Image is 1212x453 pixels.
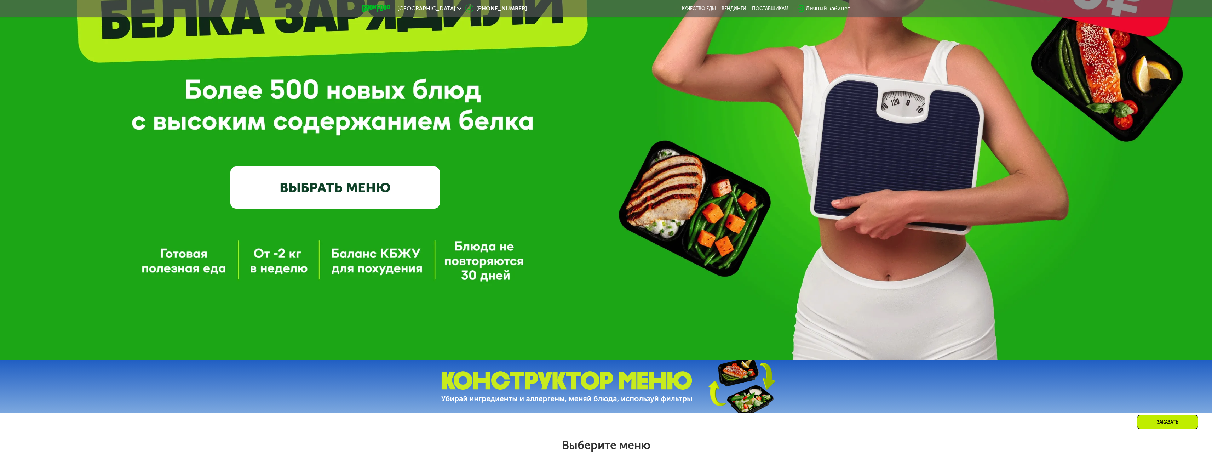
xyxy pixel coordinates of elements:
span: [GEOGRAPHIC_DATA] [397,6,455,11]
div: Заказать [1137,415,1198,429]
a: [PHONE_NUMBER] [465,4,527,13]
div: Личный кабинет [806,4,850,13]
h2: Выберите меню [23,438,1189,452]
a: Качество еды [682,6,716,11]
a: Вендинги [722,6,746,11]
a: ВЫБРАТЬ МЕНЮ [230,166,440,209]
div: поставщикам [752,6,788,11]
